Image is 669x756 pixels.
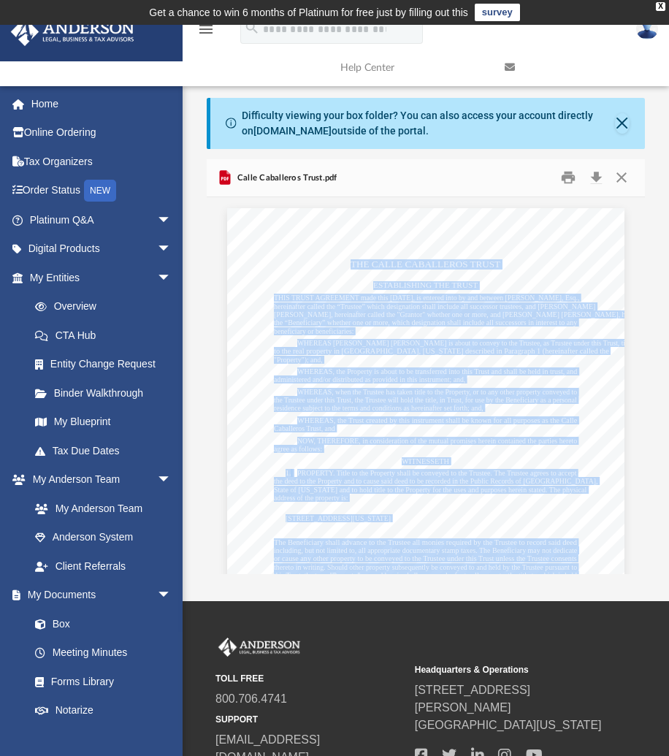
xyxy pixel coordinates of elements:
[157,725,186,755] span: arrow_drop_down
[274,486,586,494] span: State of [US_STATE] and to hold title to the Property for the uses and purposes herein stated. Th...
[274,495,348,502] span: address of the property is:
[274,376,465,383] span: administered and/or distributed as provided in this instrument; and,
[351,260,500,269] span: THE CALLE CABALLEROS TRUST
[615,113,629,134] button: Close
[207,197,644,574] div: File preview
[10,147,194,176] a: Tax Organizers
[415,719,602,731] a: [GEOGRAPHIC_DATA][US_STATE]
[207,159,644,575] div: Preview
[157,465,186,495] span: arrow_drop_down
[20,609,179,638] a: Box
[274,555,577,562] span: or cause any other property to be conveyed to the Trustee under this Trust unless the Trustee con...
[274,425,335,432] span: Caballeros Trust, and
[297,340,632,347] span: WHEREAS [PERSON_NAME] [PERSON_NAME] is about to convey to the Trustee, as Trustee under this Trus...
[10,234,194,264] a: Digital Productsarrow_drop_down
[286,470,291,477] span: 1.
[215,692,287,705] a: 800.706.4741
[608,167,635,189] button: Close
[274,446,322,453] span: agree as follows:
[157,205,186,235] span: arrow_drop_down
[20,494,179,523] a: My Anderson Team
[149,4,468,21] div: Get a chance to win 6 months of Platinum for free just by filling out this
[207,197,644,574] div: Document Viewer
[274,303,595,310] span: hereinafter called the “Trustee” which designation shall include all successor trustees, and [PER...
[20,667,179,696] a: Forms Library
[197,20,215,38] i: menu
[297,470,577,477] span: PROPERTY. Title to the Property shall be conveyed to the Trustee. The Trustee agrees to accept
[286,515,391,522] span: [STREET_ADDRESS][US_STATE]
[215,638,303,657] img: Anderson Advisors Platinum Portal
[20,408,186,437] a: My Blueprint
[20,292,194,321] a: Overview
[20,378,194,408] a: Binder Walkthrough
[215,713,405,726] small: SUPPORT
[215,672,405,685] small: TOLL FREE
[475,4,520,21] a: survey
[274,397,577,404] span: the Trustee under this Trust, the Trustee will hold the title, in Trust, for use by the Beneficia...
[402,458,449,465] span: WITNESSETH
[274,328,353,335] span: beneficiary or beneficiaries:
[274,572,577,579] span: this Trust, the term "Property" as used herein shall mean and refer to all property, the title to...
[10,89,194,118] a: Home
[20,696,186,725] a: Notarize
[329,39,494,96] a: Help Center
[297,417,577,424] span: WHEREAS, the Trust created by this instrument shall be known for all purposes as the Calle
[10,725,186,754] a: Online Learningarrow_drop_down
[227,197,624,733] div: Page 6
[373,282,478,290] span: ESTABLISHING THE TRUST
[274,319,577,327] span: the “Beneficiary” whether one or more, which designation shall include all successors in interest...
[253,125,332,137] a: [DOMAIN_NAME]
[20,350,194,379] a: Entity Change Request
[10,465,186,495] a: My Anderson Teamarrow_drop_down
[20,638,186,668] a: Meeting Minutes
[197,28,215,38] a: menu
[244,20,260,36] i: search
[10,205,194,234] a: Platinum Q&Aarrow_drop_down
[234,172,337,185] span: Calle Caballeros Trust.pdf
[274,356,323,364] span: "Property"); and,
[10,176,194,206] a: Order StatusNEW
[10,263,194,292] a: My Entitiesarrow_drop_down
[554,167,583,189] button: Print
[297,368,577,375] span: WHEREAS, the Property is about to be transferred into this Trust and shall be held in trust, and
[242,108,616,139] div: Difficulty viewing your box folder? You can also access your account directly on outside of the p...
[583,167,609,189] button: Download
[274,564,577,571] span: thereto in writing. Should other property subsequently be conveyed to and held by the Trustee pur...
[157,581,186,611] span: arrow_drop_down
[297,389,577,396] span: WHEREAS, when the Trustee has taken title to the Property, or to any other property conveyed to
[10,581,186,610] a: My Documentsarrow_drop_down
[656,2,665,11] div: close
[274,348,609,355] span: to the real property in [GEOGRAPHIC_DATA], [US_STATE] described in Paragraph 1 (hereinafter calle...
[297,438,577,445] span: NOW, THEREFORE, in consideration of the mutual promises herein contained the parties hereto
[20,523,186,552] a: Anderson System
[636,18,658,39] img: User Pic
[274,539,577,546] span: The Beneficiary shall advance to the Trustee all monies required by the Trustee to record said deed
[20,436,194,465] a: Tax Due Dates
[274,405,483,412] span: residence subject to the terms and conditions as hereinafter set forth; and,
[157,263,186,293] span: arrow_drop_down
[7,18,139,46] img: Anderson Advisors Platinum Portal
[157,234,186,264] span: arrow_drop_down
[10,118,194,148] a: Online Ordering
[20,321,194,350] a: CTA Hub
[274,294,579,302] span: THIS TRUST AGREEMENT made this [DATE], is entered into by and between [PERSON_NAME], Esq.,
[415,684,530,714] a: [STREET_ADDRESS][PERSON_NAME]
[274,547,577,554] span: including, but not limited to, all appropriate documentary stamp taxes. The Beneficiary may not d...
[274,478,598,485] span: the deed to the Property and to cause said deed to be recorded in the Public Records of [GEOGRAPH...
[84,180,116,202] div: NEW
[20,551,186,581] a: Client Referrals
[415,663,604,676] small: Headquarters & Operations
